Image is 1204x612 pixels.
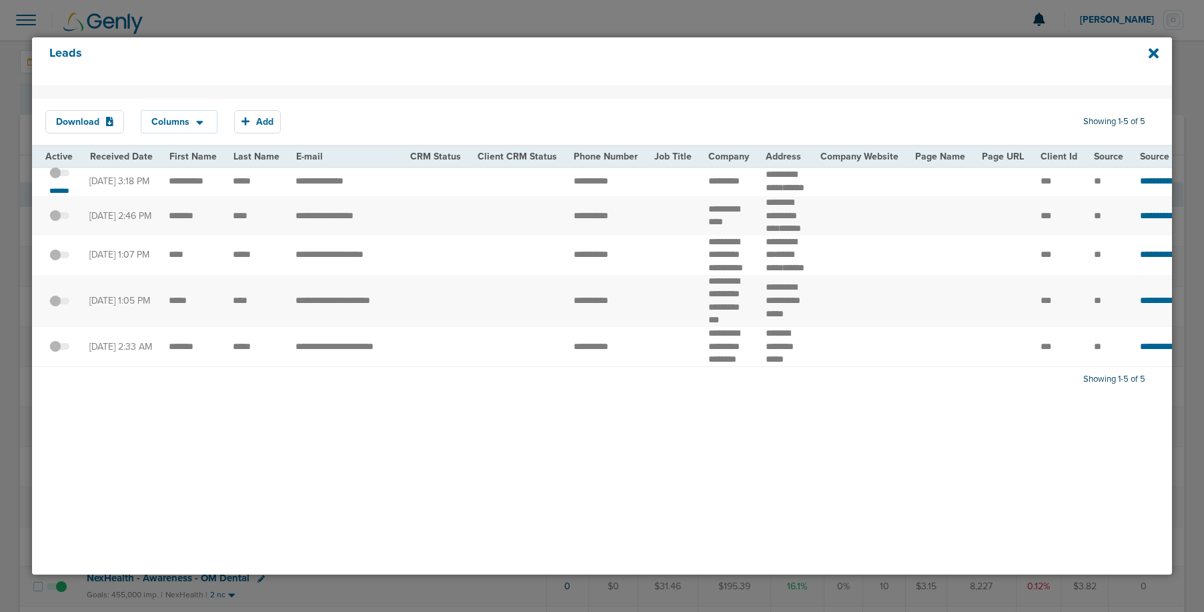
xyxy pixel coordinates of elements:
th: Company Website [812,146,907,167]
span: Columns [151,117,189,127]
th: Client CRM Status [470,146,566,167]
span: Source [1094,151,1123,162]
span: CRM Status [410,151,461,162]
h4: Leads [49,46,1048,77]
span: Showing 1-5 of 5 [1083,116,1145,127]
td: [DATE] 3:18 PM [81,166,161,196]
span: E-mail [296,151,323,162]
span: First Name [169,151,217,162]
th: Address [758,146,812,167]
td: [DATE] 2:33 AM [81,327,161,366]
button: Add [234,110,281,133]
button: Download [45,110,124,133]
th: Company [700,146,758,167]
span: Client Id [1041,151,1077,162]
span: Page URL [982,151,1024,162]
th: Job Title [646,146,700,167]
span: Active [45,151,73,162]
th: Page Name [907,146,974,167]
span: Last Name [233,151,279,162]
td: [DATE] 2:46 PM [81,196,161,236]
span: Showing 1-5 of 5 [1083,374,1145,385]
span: Received Date [90,151,153,162]
span: Phone Number [574,151,638,162]
td: [DATE] 1:07 PM [81,236,161,275]
span: Add [256,116,273,127]
td: [DATE] 1:05 PM [81,275,161,327]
